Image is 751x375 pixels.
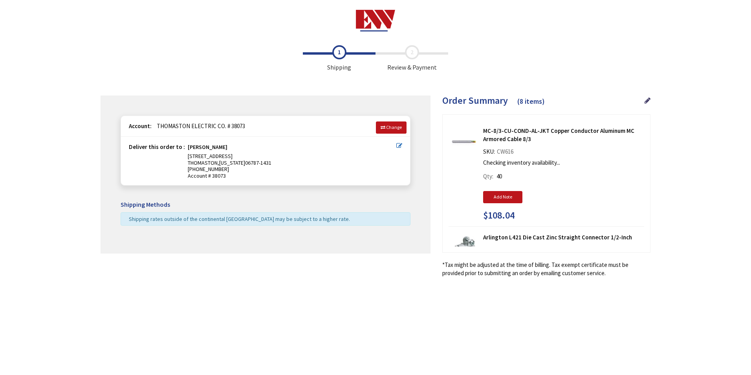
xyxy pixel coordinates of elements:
p: Checking inventory availability... [483,158,640,167]
img: Arlington L421 Die Cast Zinc Straight Connector 1/2-Inch [452,236,476,261]
strong: Arlington L421 Die Cast Zinc Straight Connector 1/2-Inch [483,233,644,241]
h5: Shipping Methods [121,201,410,208]
div: SKU: [483,147,515,158]
span: 1237 [495,246,510,253]
span: $108.04 [483,210,515,221]
strong: Deliver this order to : [129,143,185,151]
span: CW616 [495,148,515,155]
span: 40 [496,173,502,180]
span: Review & Payment [375,45,448,72]
img: Electrical Wholesalers, Inc. [356,10,396,31]
a: Change [376,121,407,133]
span: Qty [483,173,492,180]
span: [US_STATE] [219,159,245,166]
img: MC-8/3-CU-COND-AL-JKT Copper Conductor Aluminum MC Armored Cable 8/3 [452,130,476,154]
strong: Account: [129,122,152,130]
span: (8 items) [517,97,545,106]
span: Account # 38073 [188,173,396,179]
strong: MC-8/3-CU-COND-AL-JKT Copper Conductor Aluminum MC Armored Cable 8/3 [483,127,644,143]
span: THOMASTON, [188,159,219,166]
span: THOMASTON ELECTRIC CO. # 38073 [153,122,245,130]
strong: [PERSON_NAME] [188,144,227,153]
span: [STREET_ADDRESS] [188,153,233,160]
div: SKU: [483,245,510,256]
span: [PHONE_NUMBER] [188,165,229,173]
: *Tax might be adjusted at the time of billing. Tax exempt certificate must be provided prior to s... [442,261,650,278]
span: Shipping rates outside of the continental [GEOGRAPHIC_DATA] may be subject to a higher rate. [129,215,350,222]
span: Order Summary [442,94,508,107]
span: 06787-1431 [245,159,271,166]
span: Shipping [303,45,375,72]
span: Change [386,124,402,130]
